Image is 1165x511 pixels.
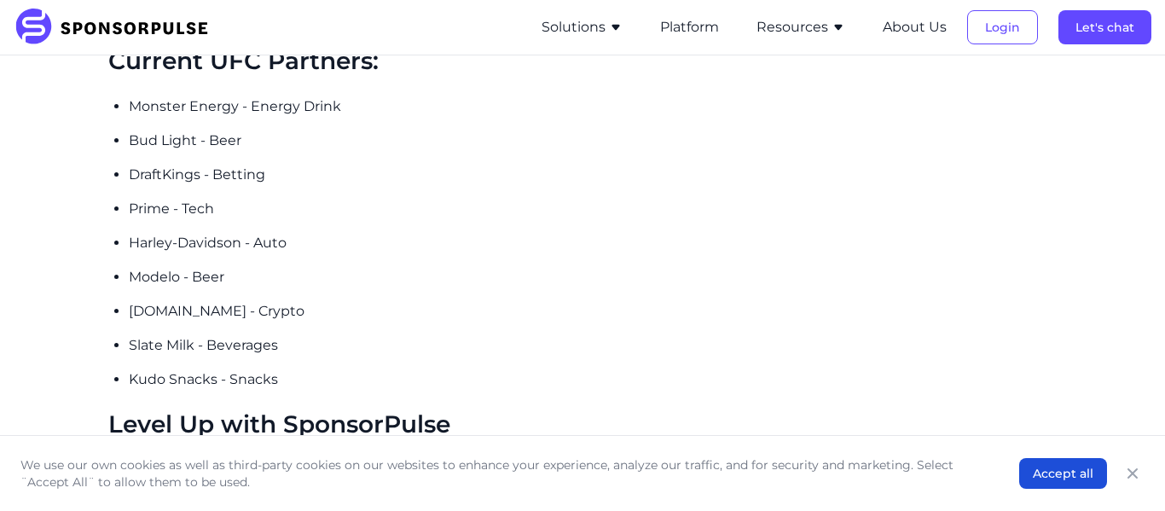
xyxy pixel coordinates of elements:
[129,369,816,390] p: Kudo Snacks - Snacks
[129,96,816,117] p: Monster Energy - Energy Drink
[14,9,221,46] img: SponsorPulse
[883,20,947,35] a: About Us
[967,20,1038,35] a: Login
[967,10,1038,44] button: Login
[129,233,816,253] p: Harley-Davidson - Auto
[129,165,816,185] p: DraftKings - Betting
[108,410,816,439] h2: Level Up with SponsorPulse
[20,456,985,491] p: We use our own cookies as well as third-party cookies on our websites to enhance your experience,...
[129,335,816,356] p: Slate Milk - Beverages
[1019,458,1107,489] button: Accept all
[108,47,816,76] h2: Current UFC Partners:
[756,17,845,38] button: Resources
[129,267,816,287] p: Modelo - Beer
[129,301,816,322] p: [DOMAIN_NAME] - Crypto
[660,17,719,38] button: Platform
[660,20,719,35] a: Platform
[1058,10,1151,44] button: Let's chat
[129,199,816,219] p: Prime - Tech
[129,131,816,151] p: Bud Light - Beer
[1080,429,1165,511] iframe: Chat Widget
[542,17,623,38] button: Solutions
[883,17,947,38] button: About Us
[1058,20,1151,35] a: Let's chat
